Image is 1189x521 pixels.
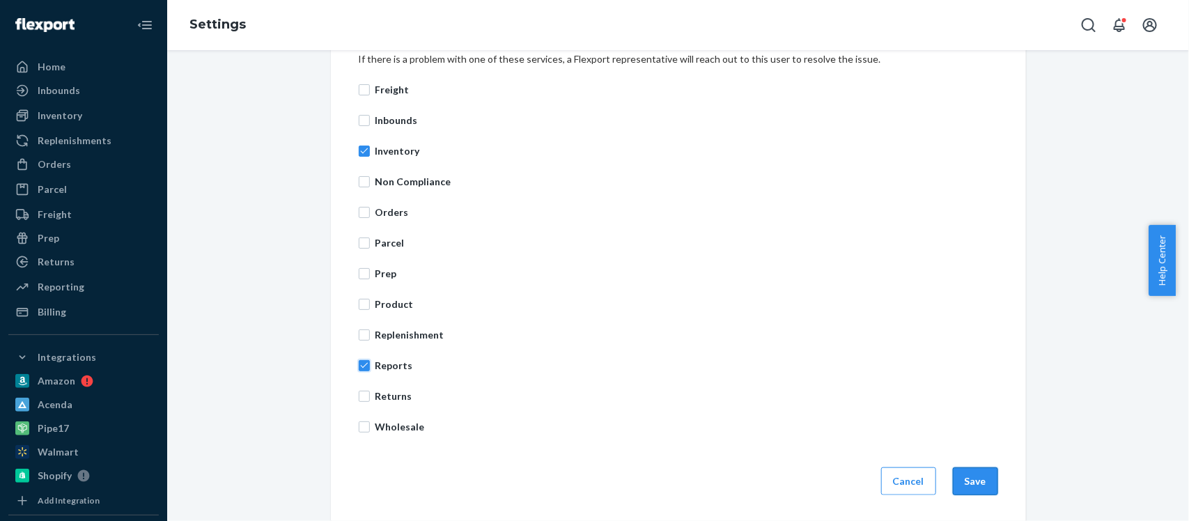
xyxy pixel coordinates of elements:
input: Inbounds [359,115,370,126]
input: Returns [359,391,370,402]
div: Shopify [38,469,72,483]
a: Parcel [8,178,159,201]
a: Add Integration [8,492,159,509]
p: Returns [375,389,998,403]
div: Acenda [38,398,72,412]
div: Prep [38,231,59,245]
a: Shopify [8,465,159,487]
img: Flexport logo [15,18,75,32]
a: Home [8,56,159,78]
div: Inventory [38,109,82,123]
div: Returns [38,255,75,269]
p: Replenishment [375,328,998,342]
input: Orders [359,207,370,218]
div: Home [38,60,65,74]
p: Prep [375,267,998,281]
p: Inbounds [375,114,998,127]
a: Walmart [8,441,159,463]
a: Settings [189,17,246,32]
p: Reports [375,359,998,373]
p: Inventory [375,144,998,158]
button: Open notifications [1105,11,1133,39]
div: Integrations [38,350,96,364]
button: Close Navigation [131,11,159,39]
div: Inbounds [38,84,80,98]
div: Reporting [38,280,84,294]
p: Parcel [375,236,998,250]
div: Replenishments [38,134,111,148]
a: Returns [8,251,159,273]
a: Inbounds [8,79,159,102]
a: Replenishments [8,130,159,152]
input: Product [359,299,370,310]
a: Pipe17 [8,417,159,440]
a: Freight [8,203,159,226]
button: Help Center [1149,225,1176,296]
a: Acenda [8,394,159,416]
div: Freight [38,208,72,221]
p: Non Compliance [375,175,998,189]
p: Freight [375,83,998,97]
input: Freight [359,84,370,95]
div: If there is a problem with one of these services, a Flexport representative will reach out to thi... [359,52,998,66]
button: Open account menu [1136,11,1164,39]
input: Wholesale [359,421,370,433]
input: Non Compliance [359,176,370,187]
input: Parcel [359,238,370,249]
a: Amazon [8,370,159,392]
p: Orders [375,205,998,219]
p: Product [375,297,998,311]
div: Amazon [38,374,75,388]
input: Replenishment [359,329,370,341]
ol: breadcrumbs [178,5,257,45]
div: Billing [38,305,66,319]
div: Add Integration [38,495,100,506]
input: Prep [359,268,370,279]
a: Orders [8,153,159,176]
div: Orders [38,157,71,171]
input: Reports [359,360,370,371]
button: Save [953,467,998,495]
a: Reporting [8,276,159,298]
button: Integrations [8,346,159,368]
button: Open Search Box [1075,11,1103,39]
div: Parcel [38,182,67,196]
a: Billing [8,301,159,323]
div: Pipe17 [38,421,69,435]
p: Wholesale [375,420,998,434]
input: Inventory [359,146,370,157]
div: Walmart [38,445,79,459]
a: Inventory [8,104,159,127]
button: Cancel [881,467,936,495]
a: Prep [8,227,159,249]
